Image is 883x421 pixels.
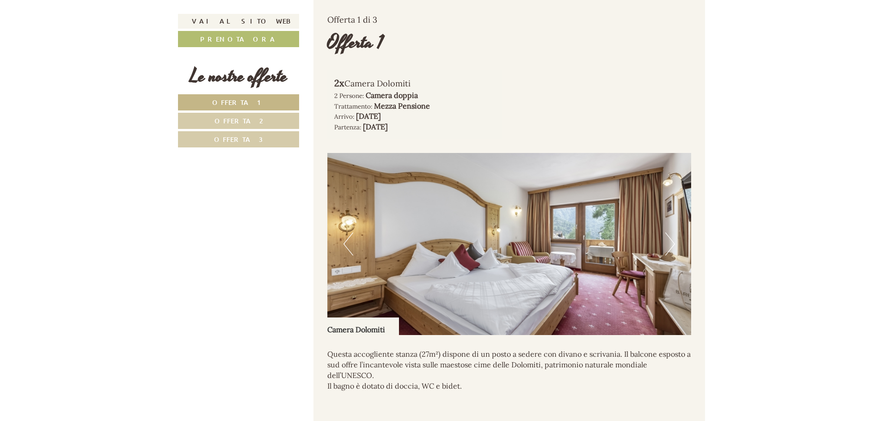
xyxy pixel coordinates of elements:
small: 2 Persone: [334,92,364,100]
div: Camera Dolomiti [334,77,496,90]
a: Prenota ora [178,31,299,47]
div: Le nostre offerte [178,63,299,90]
small: Arrivo: [334,112,354,121]
a: Vai al sito web [178,14,299,29]
span: Offerta 2 [215,116,263,125]
span: Offerta 3 [214,135,263,144]
b: Camera doppia [366,91,418,100]
span: Offerta 1 [212,98,265,107]
b: Mezza Pensione [374,101,430,110]
b: [DATE] [356,111,381,121]
button: Previous [343,232,353,256]
b: [DATE] [363,122,388,131]
div: Camera Dolomiti [327,317,399,335]
small: Trattamento: [334,102,372,110]
p: Questa accogliente stanza (27m²) dispone di un posto a sedere con divano e scrivania. Il balcone ... [327,349,692,391]
span: Offerta 1 di 3 [327,14,377,25]
button: Next [665,232,675,256]
small: Partenza: [334,123,361,131]
img: image [327,153,692,335]
b: 2x [334,77,344,89]
div: Offerta 1 [327,30,384,56]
